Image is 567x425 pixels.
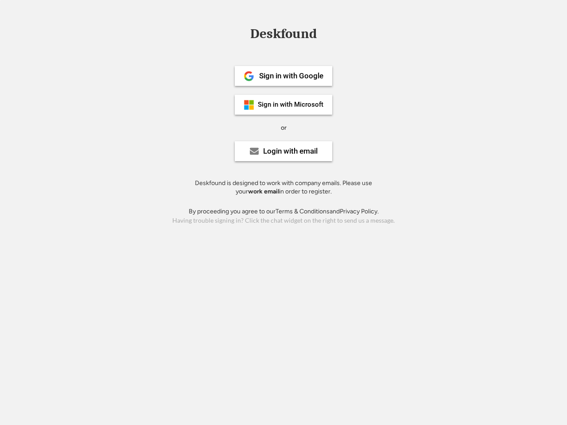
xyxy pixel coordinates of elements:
div: or [281,124,287,132]
a: Terms & Conditions [276,208,330,215]
div: Deskfound is designed to work with company emails. Please use your in order to register. [184,179,383,196]
a: Privacy Policy. [340,208,379,215]
div: By proceeding you agree to our and [189,207,379,216]
div: Sign in with Google [259,72,323,80]
div: Sign in with Microsoft [258,101,323,108]
div: Login with email [263,147,318,155]
img: ms-symbollockup_mssymbol_19.png [244,100,254,110]
strong: work email [248,188,279,195]
div: Deskfound [246,27,321,41]
img: 1024px-Google__G__Logo.svg.png [244,71,254,81]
